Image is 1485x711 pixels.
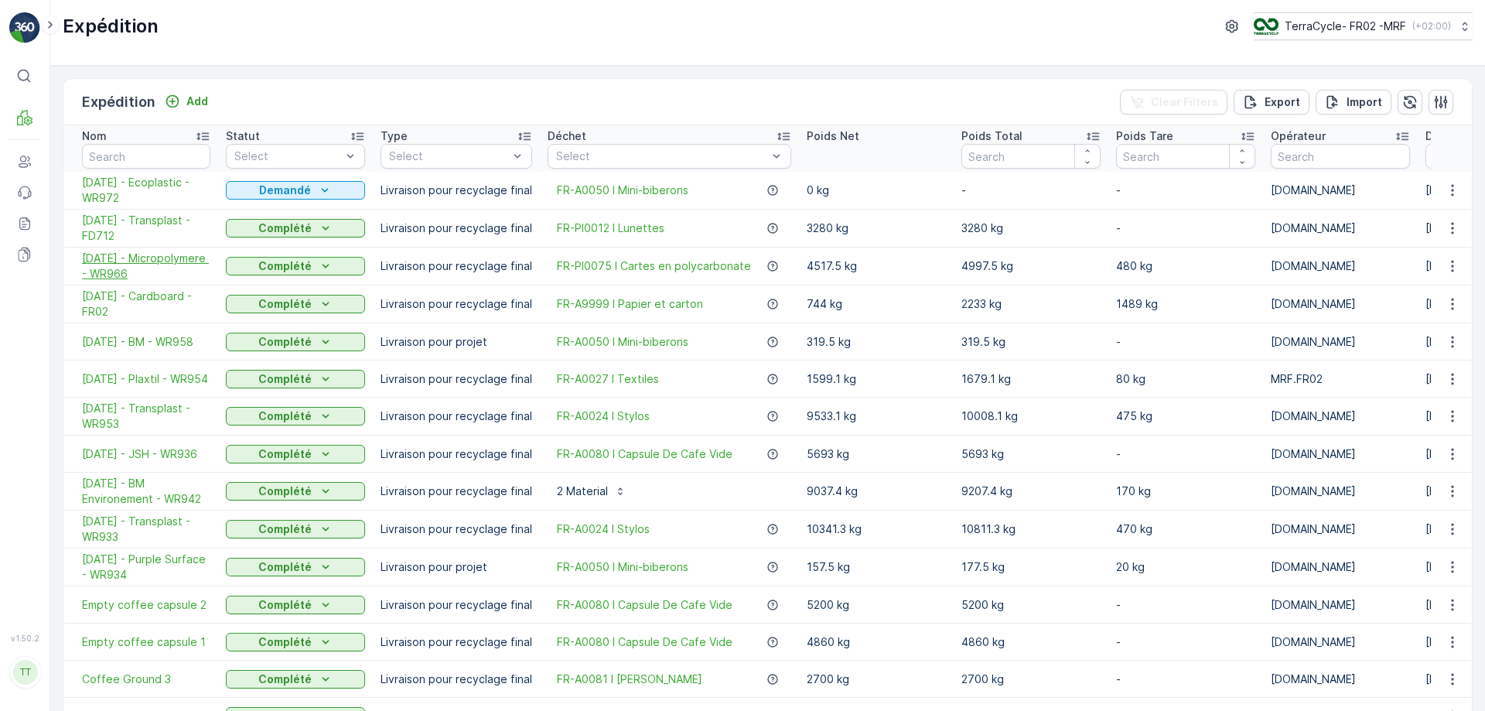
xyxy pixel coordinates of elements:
a: 18.08.2025 - BM - WR958 [82,334,210,350]
p: TerraCycle- FR02 -MRF [1285,19,1406,34]
p: 9207.4 kg [961,484,1101,499]
p: 319.5 kg [807,334,946,350]
a: FR-A0027 I Textiles [557,371,659,387]
button: Complété [226,219,365,238]
p: Complété [258,371,312,387]
a: FR-A9999 I Papier et carton [557,296,703,312]
span: FR-A0080 I Capsule De Cafe Vide [557,597,732,613]
p: 470 kg [1116,521,1255,537]
p: Complété [258,334,312,350]
button: Complété [226,445,365,463]
input: Search [1271,144,1410,169]
p: 2700 kg [961,672,1101,687]
p: Select [234,149,341,164]
p: Livraison pour recyclage final [381,484,532,499]
button: Complété [226,407,365,426]
p: [DOMAIN_NAME] [1271,634,1410,650]
p: Livraison pour recyclage final [381,634,532,650]
p: Complété [258,484,312,499]
p: 480 kg [1116,258,1255,274]
p: Poids Tare [1116,128,1173,144]
a: FR-A0024 I Stylos [557,408,650,424]
p: Complété [258,258,312,274]
p: Export [1265,94,1300,110]
div: TT [13,660,38,685]
p: Livraison pour recyclage final [381,258,532,274]
p: [DOMAIN_NAME] [1271,220,1410,236]
p: Import [1347,94,1382,110]
a: Coffee Ground 3 [82,672,210,687]
p: 5693 kg [807,446,946,462]
p: - [961,183,1101,198]
a: 14.08.2025 - Plaxtil - WR954 [82,371,210,387]
input: Search [82,144,210,169]
button: TerraCycle- FR02 -MRF(+02:00) [1254,12,1473,40]
span: [DATE] - Transplast - WR933 [82,514,210,545]
p: Demandé [259,183,311,198]
p: - [1116,597,1255,613]
button: Complété [226,520,365,538]
button: Complété [226,482,365,501]
p: 20 kg [1116,559,1255,575]
p: [DOMAIN_NAME] [1271,446,1410,462]
a: 19.09.2025 - Ecoplastic - WR972 [82,175,210,206]
span: FR-PI0012 I Lunettes [557,220,664,236]
p: [DOMAIN_NAME] [1271,521,1410,537]
a: FR-A0024 I Stylos [557,521,650,537]
p: Livraison pour recyclage final [381,672,532,687]
p: [DOMAIN_NAME] [1271,258,1410,274]
p: Livraison pour recyclage final [381,446,532,462]
p: [DOMAIN_NAME] [1271,296,1410,312]
p: Déchet [548,128,586,144]
p: 319.5 kg [961,334,1101,350]
p: Livraison pour projet [381,334,532,350]
span: FR-PI0075 I Cartes en polycarbonate [557,258,751,274]
p: Complété [258,446,312,462]
button: Add [159,92,214,111]
p: [DOMAIN_NAME] [1271,597,1410,613]
span: [DATE] - Micropolymere - WR966 [82,251,210,282]
p: 170 kg [1116,484,1255,499]
a: 23.07.2025 - JSH - WR936 [82,446,210,462]
span: Empty coffee capsule 1 [82,634,210,650]
a: FR-A0050 I Mini-biberons [557,183,688,198]
p: 2233 kg [961,296,1101,312]
span: FR-A0080 I Capsule De Cafe Vide [557,634,732,650]
a: 22.07.2025 - BM Environement - WR942 [82,476,210,507]
p: Complété [258,672,312,687]
p: ( +02:00 ) [1412,20,1451,32]
p: Type [381,128,408,144]
p: 2 Material [557,484,608,499]
span: [DATE] - BM Environement - WR942 [82,476,210,507]
p: [DOMAIN_NAME] [1271,334,1410,350]
p: 80 kg [1116,371,1255,387]
p: [DOMAIN_NAME] [1271,484,1410,499]
a: FR-A0050 I Mini-biberons [557,334,688,350]
p: 10008.1 kg [961,408,1101,424]
button: Complété [226,670,365,689]
p: [DOMAIN_NAME] [1271,559,1410,575]
button: Import [1316,90,1391,115]
span: FR-A0081 I [PERSON_NAME] [557,672,702,687]
p: 4517.5 kg [807,258,946,274]
span: [DATE] - Ecoplastic - WR972 [82,175,210,206]
img: terracycle.png [1254,18,1278,35]
p: - [1116,334,1255,350]
p: 10341.3 kg [807,521,946,537]
p: Select [556,149,767,164]
p: Complété [258,408,312,424]
button: Complété [226,295,365,313]
button: Complété [226,633,365,651]
span: [DATE] - BM - WR958 [82,334,210,350]
a: 04.07.2025 - Purple Surface - WR934 [82,552,210,583]
p: Livraison pour recyclage final [381,597,532,613]
a: 06.08.2025 - Transplast - FD712 [82,213,210,244]
p: Livraison pour recyclage final [381,183,532,198]
a: Empty coffee capsule 2 [82,597,210,613]
p: Complété [258,296,312,312]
